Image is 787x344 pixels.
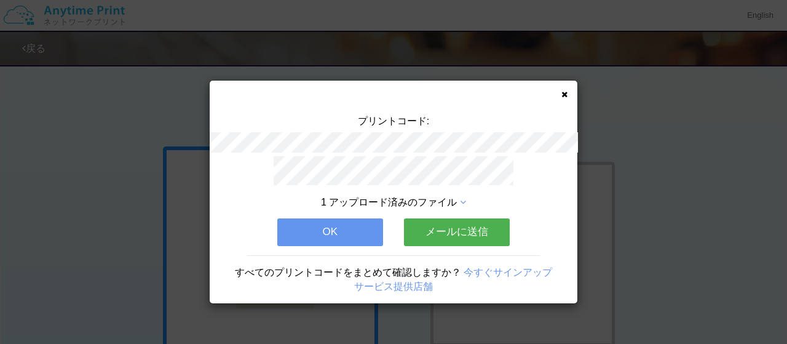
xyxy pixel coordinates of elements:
span: 1 アップロード済みのファイル [321,197,457,207]
span: すべてのプリントコードをまとめて確認しますか？ [235,267,461,278]
a: サービス提供店舗 [354,281,433,292]
button: メールに送信 [404,218,510,246]
button: OK [277,218,383,246]
a: 今すぐサインアップ [464,267,552,278]
span: プリントコード: [358,116,429,126]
